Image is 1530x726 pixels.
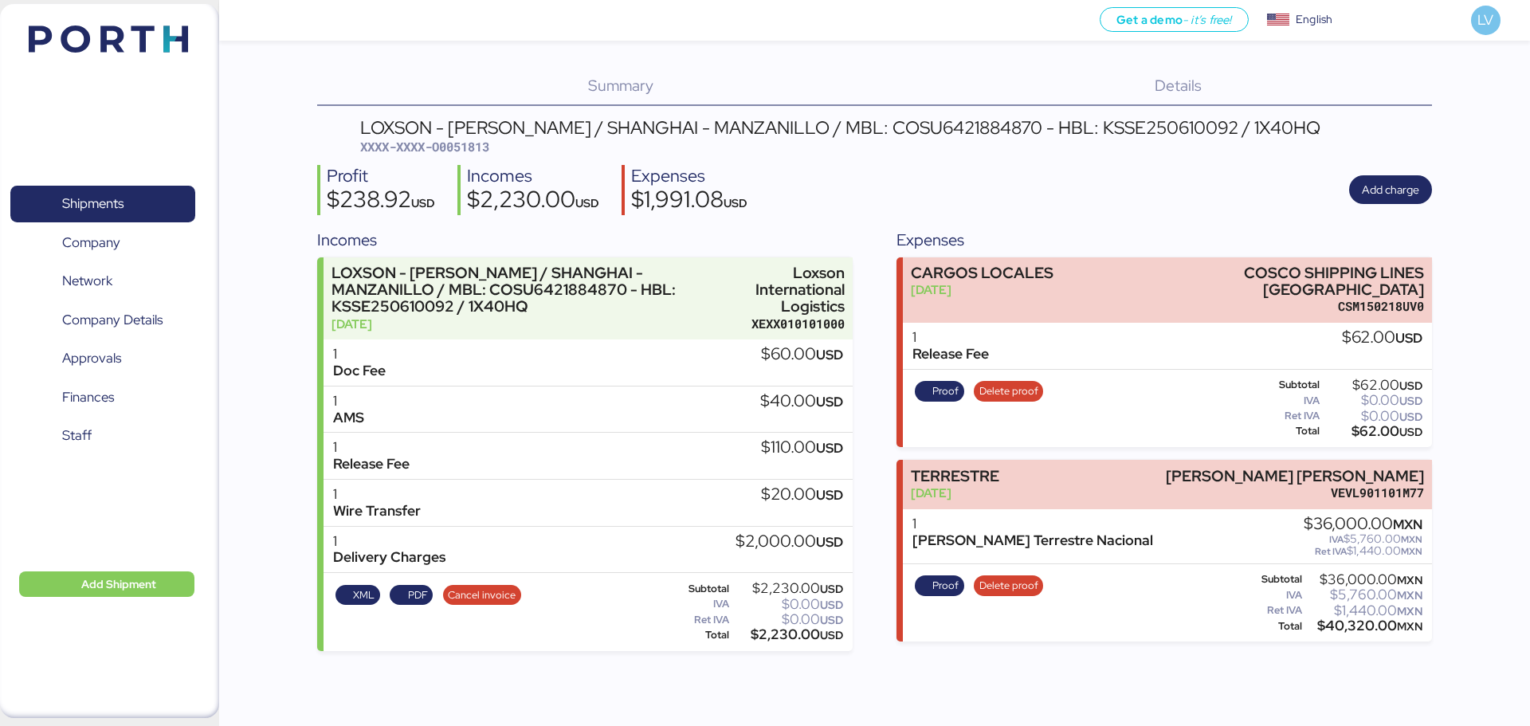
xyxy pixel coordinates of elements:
div: Total [1250,426,1320,437]
div: $5,760.00 [1305,589,1422,601]
div: Subtotal [1250,574,1303,585]
span: MXN [1401,545,1422,558]
span: USD [1399,394,1422,408]
div: AMS [333,410,364,426]
span: Delete proof [979,577,1038,595]
span: Delete proof [979,383,1038,400]
span: Staff [62,424,92,447]
span: LV [1477,10,1493,30]
div: XEXX010101000 [745,316,845,332]
div: $62.00 [1323,379,1422,391]
button: Proof [915,575,964,596]
div: $62.00 [1323,426,1422,438]
a: Finances [10,379,195,415]
div: $62.00 [1342,329,1422,347]
a: Network [10,263,195,300]
div: $1,440.00 [1305,605,1422,617]
div: Profit [327,165,435,188]
button: Proof [915,381,964,402]
span: USD [820,598,843,612]
div: Incomes [467,165,599,188]
div: [DATE] [331,316,737,332]
div: [DATE] [911,281,1053,298]
div: 1 [333,439,410,456]
div: $0.00 [1323,394,1422,406]
span: USD [816,393,843,410]
div: Incomes [317,228,852,252]
div: COSCO SHIPPING LINES [GEOGRAPHIC_DATA] [1116,265,1424,298]
div: Expenses [631,165,747,188]
div: $1,440.00 [1304,545,1422,557]
span: USD [820,628,843,642]
span: MXN [1397,619,1422,634]
button: Add charge [1349,175,1432,204]
button: Cancel invoice [443,585,521,606]
span: USD [816,346,843,363]
div: 1 [912,329,989,346]
div: $110.00 [761,439,843,457]
a: Approvals [10,340,195,377]
div: 1 [333,533,445,550]
span: Add Shipment [81,575,156,594]
a: Company [10,224,195,261]
div: Wire Transfer [333,503,421,520]
button: Delete proof [974,381,1043,402]
div: Release Fee [333,456,410,473]
div: IVA [1250,395,1320,406]
div: Total [671,630,730,641]
span: USD [820,613,843,627]
div: Subtotal [671,583,730,595]
div: $40.00 [760,393,843,410]
div: Doc Fee [333,363,386,379]
div: 1 [333,486,421,503]
div: $36,000.00 [1304,516,1422,533]
div: $0.00 [732,598,843,610]
span: XML [353,587,375,604]
a: Shipments [10,186,195,222]
span: MXN [1397,573,1422,587]
a: Company Details [10,301,195,338]
div: Expenses [896,228,1431,252]
div: [PERSON_NAME] [PERSON_NAME] [1166,468,1424,485]
div: Ret IVA [671,614,730,626]
span: Network [62,269,112,292]
button: Add Shipment [19,571,194,597]
button: Menu [229,7,256,34]
div: English [1296,11,1332,28]
div: Delivery Charges [333,549,445,566]
div: $2,230.00 [732,583,843,595]
span: PDF [408,587,428,604]
div: CARGOS LOCALES [911,265,1053,281]
div: IVA [1250,590,1303,601]
span: USD [816,486,843,504]
span: USD [1399,379,1422,393]
span: Cancel invoice [448,587,516,604]
div: 1 [333,393,364,410]
span: Proof [932,383,959,400]
div: IVA [671,598,730,610]
div: TERRESTRE [911,468,999,485]
span: USD [1399,410,1422,424]
a: Staff [10,418,195,454]
div: Subtotal [1250,379,1320,390]
span: XXXX-XXXX-O0051813 [360,139,489,155]
span: USD [816,533,843,551]
div: Ret IVA [1250,605,1303,616]
span: MXN [1393,516,1422,533]
button: Delete proof [974,575,1043,596]
span: Add charge [1362,180,1419,199]
span: MXN [1401,533,1422,546]
span: Ret IVA [1315,545,1347,558]
span: Approvals [62,347,121,370]
div: $36,000.00 [1305,574,1422,586]
div: LOXSON - [PERSON_NAME] / SHANGHAI - MANZANILLO / MBL: COSU6421884870 - HBL: KSSE250610092 / 1X40HQ [331,265,737,315]
div: CSM150218UV0 [1116,298,1424,315]
div: $2,230.00 [467,188,599,215]
button: PDF [390,585,433,606]
div: Ret IVA [1250,410,1320,422]
span: USD [1399,425,1422,439]
div: Release Fee [912,346,989,363]
span: Proof [932,577,959,595]
span: USD [820,582,843,596]
div: $40,320.00 [1305,620,1422,632]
